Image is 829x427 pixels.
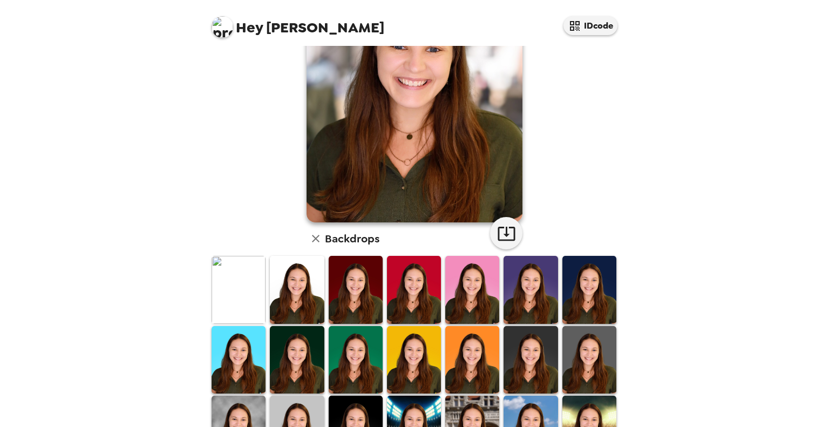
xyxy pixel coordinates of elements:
[212,11,384,35] span: [PERSON_NAME]
[563,16,617,35] button: IDcode
[212,256,266,323] img: Original
[325,230,379,247] h6: Backdrops
[236,18,263,37] span: Hey
[212,16,233,38] img: profile pic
